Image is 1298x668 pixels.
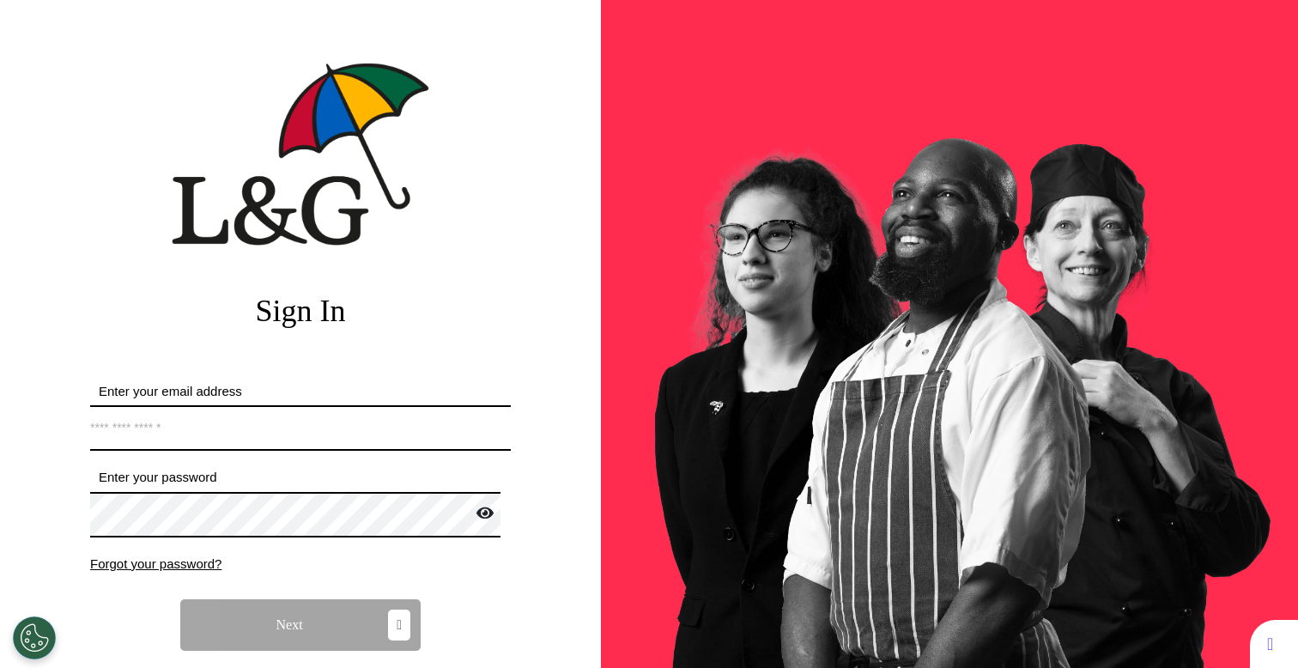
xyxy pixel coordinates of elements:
img: company logo [172,63,429,246]
label: Enter your email address [90,382,511,402]
button: Next [180,599,421,651]
span: Next [276,618,303,632]
button: Open Preferences [13,616,56,659]
h2: Sign In [90,293,511,330]
label: Enter your password [90,468,511,488]
span: Forgot your password? [90,556,221,571]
